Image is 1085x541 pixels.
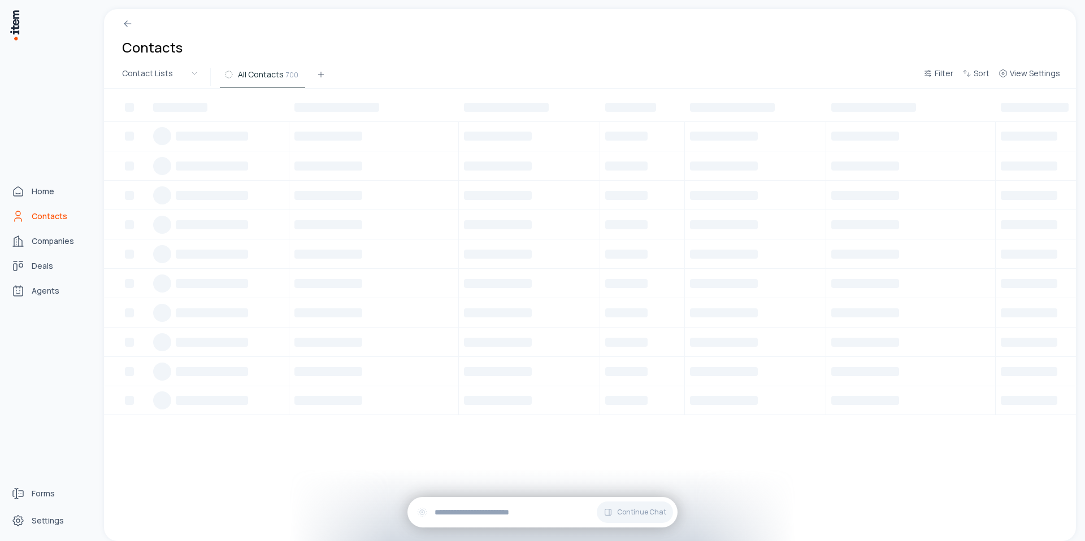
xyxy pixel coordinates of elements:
[32,515,64,526] span: Settings
[994,67,1065,87] button: View Settings
[1010,68,1060,79] span: View Settings
[974,68,989,79] span: Sort
[32,186,54,197] span: Home
[9,9,20,41] img: Item Brain Logo
[32,211,67,222] span: Contacts
[32,260,53,272] span: Deals
[958,67,994,87] button: Sort
[7,255,93,277] a: deals
[617,508,666,517] span: Continue Chat
[7,482,93,505] a: Forms
[32,235,74,247] span: Companies
[32,488,55,499] span: Forms
[220,68,305,88] button: All Contacts700
[286,69,298,80] span: 700
[7,280,93,302] a: Agents
[7,230,93,252] a: Companies
[7,205,93,228] a: Contacts
[919,67,958,87] button: Filter
[407,497,678,527] div: Continue Chat
[32,285,59,296] span: Agents
[935,68,953,79] span: Filter
[122,38,183,56] h1: Contacts
[7,509,93,532] a: Settings
[238,69,284,80] span: All Contacts
[597,501,673,523] button: Continue Chat
[7,180,93,203] a: Home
